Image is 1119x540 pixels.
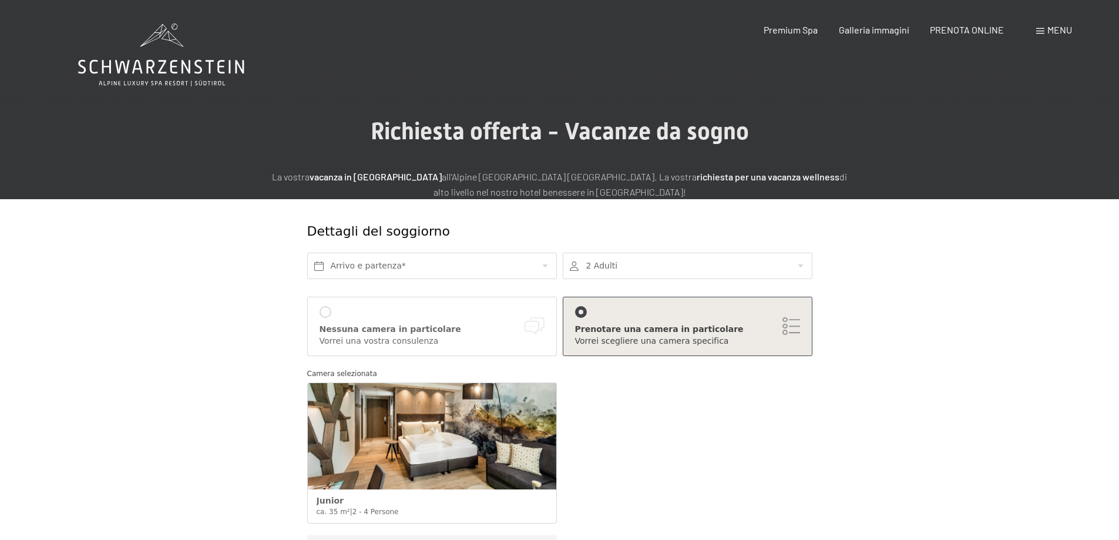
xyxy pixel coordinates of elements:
div: Prenotare una camera in particolare [575,324,800,336]
span: | [350,508,352,516]
a: Galleria immagini [839,24,909,35]
strong: richiesta per una vacanza wellness [697,171,839,182]
strong: vacanza in [GEOGRAPHIC_DATA] [310,171,442,182]
div: Vorrei una vostra consulenza [320,336,545,347]
a: PRENOTA ONLINE [930,24,1004,35]
span: Junior [317,496,344,505]
div: Camera selezionata [307,368,812,380]
span: 2 - 4 Persone [352,508,399,516]
span: Menu [1047,24,1072,35]
a: Premium Spa [764,24,818,35]
span: Richiesta offerta - Vacanze da sogno [371,118,749,145]
div: Vorrei scegliere una camera specifica [575,336,800,347]
img: Junior [308,383,556,489]
div: Dettagli del soggiorno [307,223,727,241]
p: La vostra all'Alpine [GEOGRAPHIC_DATA] [GEOGRAPHIC_DATA]. La vostra di alto livello nel nostro ho... [266,169,853,199]
div: Nessuna camera in particolare [320,324,545,336]
span: ca. 35 m² [317,508,350,516]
